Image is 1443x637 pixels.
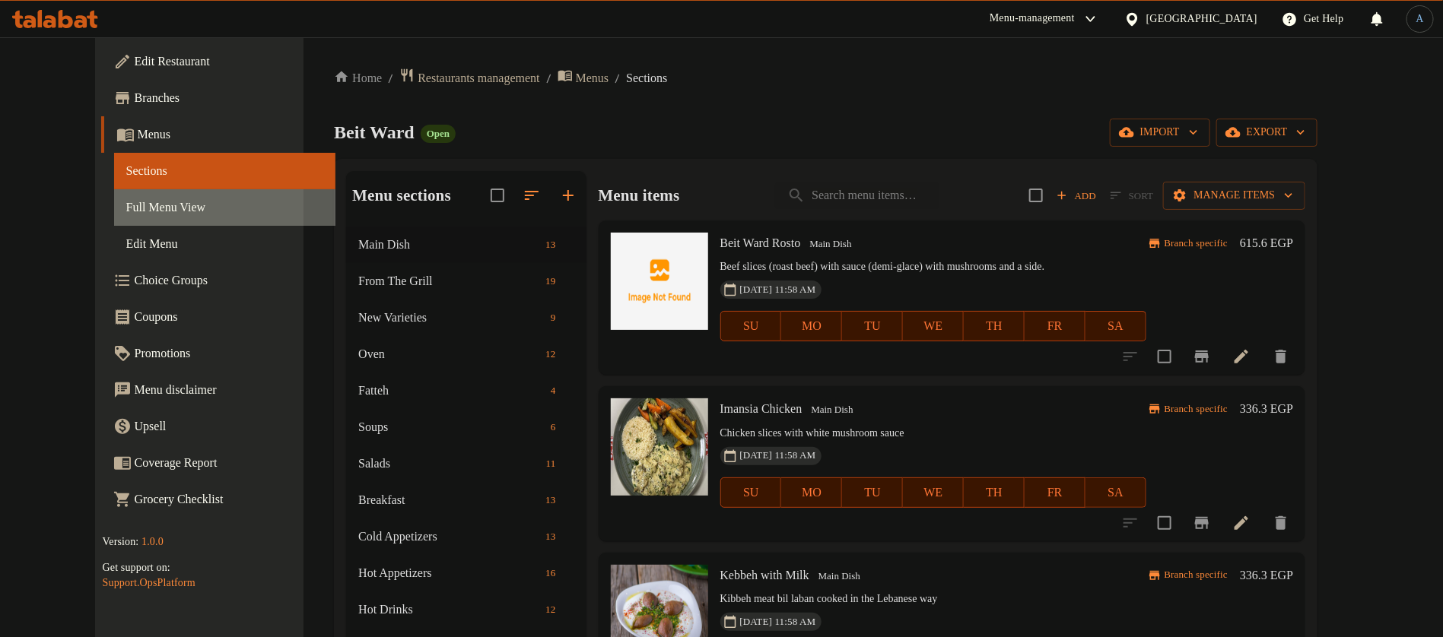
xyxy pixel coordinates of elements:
[848,315,897,338] span: TU
[358,345,539,363] span: Oven
[1240,565,1293,586] h6: 336.3 EGP
[1216,119,1318,147] button: export
[135,344,324,363] span: Promotions
[903,477,964,508] button: WE
[1149,341,1181,372] span: Select to update
[1159,402,1234,417] span: Branch specific
[964,477,1025,508] button: TH
[1232,347,1251,366] a: Edit menu item
[1052,184,1101,208] span: Add item
[1240,398,1293,420] h6: 336.3 EGP
[909,315,958,338] span: WE
[539,564,561,582] div: items
[539,274,561,289] span: 19
[126,162,324,180] span: Sections
[101,43,336,80] a: Edit Restaurant
[358,564,539,582] div: Hot Appetizers
[421,125,456,143] div: Open
[775,182,939,209] input: search
[101,445,336,481] a: Coverage Report
[358,382,545,400] span: Fatteh
[1149,507,1181,539] span: Select to update
[720,236,801,249] span: Beit Ward Rosto
[358,309,545,327] span: New Varieties
[539,601,561,619] div: items
[126,235,324,253] span: Edit Menu
[103,577,195,588] a: Support.OpsPlatform
[101,481,336,518] a: Grocery Checklist
[135,308,324,326] span: Coupons
[1020,179,1052,211] span: Select section
[1184,338,1220,375] button: Branch-specific-item
[114,226,336,262] a: Edit Menu
[358,418,545,436] span: Soups
[540,457,562,471] span: 11
[346,372,586,409] div: Fatteh4
[358,272,539,290] span: From The Grill
[1031,482,1079,504] span: FR
[539,603,561,617] span: 12
[334,122,415,142] span: Beit Ward
[358,236,539,254] span: Main Dish
[135,89,324,107] span: Branches
[346,227,586,263] div: Main Dish13
[803,236,857,253] span: Main Dish
[812,568,866,585] span: Main Dish
[545,382,562,400] div: items
[138,125,324,144] span: Menus
[135,490,324,509] span: Grocery Checklist
[346,263,586,299] div: From The Grill19
[101,372,336,408] a: Menu disclaimer
[611,233,708,330] img: Beit Ward Rosto
[334,68,1317,88] nav: breadcrumb
[334,69,382,87] a: Home
[787,482,836,504] span: MO
[346,555,586,591] div: Hot Appetizers16
[1240,233,1293,254] h6: 615.6 EGP
[545,384,562,398] span: 4
[720,311,782,341] button: SU
[909,482,958,504] span: WE
[1110,119,1210,147] button: import
[539,491,561,509] div: items
[545,309,562,327] div: items
[135,417,324,436] span: Upsell
[540,455,562,473] div: items
[1263,338,1299,375] button: delete
[352,184,451,207] h2: Menu sections
[1031,315,1079,338] span: FR
[1175,186,1293,205] span: Manage items
[1159,236,1234,251] span: Branch specific
[358,455,539,473] span: Salads
[720,569,809,582] span: Kebbeh with Milk
[727,482,776,504] span: SU
[599,184,680,207] h2: Menu items
[358,491,539,509] span: Breakfast
[539,530,561,544] span: 13
[103,536,139,547] span: Version:
[539,347,561,362] span: 12
[964,311,1025,341] button: TH
[1085,311,1146,341] button: SA
[545,418,562,436] div: items
[114,189,336,226] a: Full Menu View
[539,566,561,581] span: 16
[1146,11,1257,27] div: [GEOGRAPHIC_DATA]
[787,315,836,338] span: MO
[1092,482,1140,504] span: SA
[539,493,561,508] span: 13
[611,398,708,496] img: Imansia Chicken
[135,381,324,399] span: Menu disclaimer
[101,262,336,299] a: Choice Groups
[805,401,859,420] div: Main Dish
[358,601,539,619] span: Hot Drinks
[135,454,324,472] span: Coverage Report
[358,528,539,546] div: Cold Appetizers
[1232,514,1251,532] a: Edit menu item
[513,177,550,214] span: Sort sections
[1085,477,1146,508] button: SA
[781,311,842,341] button: MO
